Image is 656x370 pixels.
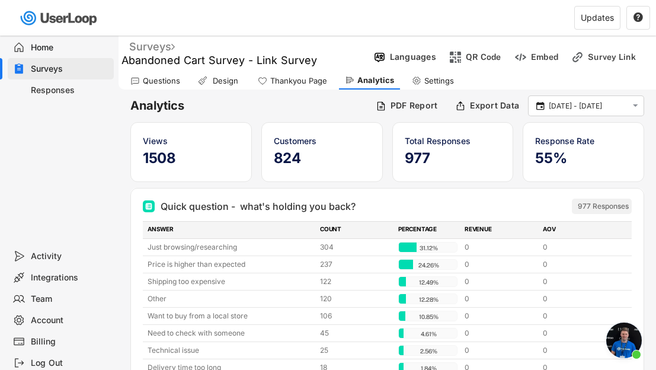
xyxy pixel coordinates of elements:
div: Total Responses [405,135,501,147]
div: 10.85% [401,311,456,322]
h5: 1508 [143,149,239,167]
button:  [535,101,546,111]
div: COUNT [320,225,391,235]
div: 2.56% [401,346,456,356]
div: Design [210,76,240,86]
div: Want to buy from a local store [148,311,313,321]
div: Languages [390,52,436,62]
a: Open chat [606,323,642,358]
img: Multi Select [145,203,152,210]
div: Account [31,315,109,326]
div: 0 [543,328,614,339]
div: Integrations [31,272,109,283]
div: Other [148,294,313,304]
div: 0 [465,345,536,356]
div: Just browsing/researching [148,242,313,253]
div: Surveys [31,63,109,75]
div: Analytics [357,75,394,85]
div: 25 [320,345,391,356]
div: 237 [320,259,391,270]
h5: 55% [535,149,632,167]
div: AOV [543,225,614,235]
div: 0 [465,311,536,321]
div: Team [31,294,109,305]
div: 24.26% [401,260,456,270]
div: Log Out [31,358,109,369]
div: 0 [465,328,536,339]
div: Updates [581,14,614,22]
div: Response Rate [535,135,632,147]
div: 0 [543,294,614,304]
text:  [633,12,643,23]
img: LinkMinor.svg [571,51,584,63]
div: 304 [320,242,391,253]
text:  [633,101,638,111]
div: PERCENTAGE [398,225,457,235]
div: Questions [143,76,180,86]
div: Billing [31,336,109,347]
div: 4.61% [401,328,456,339]
div: ANSWER [148,225,313,235]
div: 977 Responses [578,202,629,211]
div: 12.28% [401,294,456,305]
h5: 824 [274,149,370,167]
div: 45 [320,328,391,339]
div: Embed [531,52,558,62]
div: Thankyou Page [270,76,327,86]
div: Surveys [129,40,175,53]
div: Price is higher than expected [148,259,313,270]
div: 106 [320,311,391,321]
div: QR Code [466,52,501,62]
div: Survey Link [588,52,647,62]
text:  [536,100,545,111]
div: 0 [465,276,536,287]
img: ShopcodesMajor.svg [449,51,462,63]
div: 120 [320,294,391,304]
h6: Analytics [130,98,367,114]
div: Settings [424,76,454,86]
div: REVENUE [465,225,536,235]
div: 0 [543,345,614,356]
input: Select Date Range [549,100,627,112]
img: Language%20Icon.svg [373,51,386,63]
div: 31.12% [401,243,456,253]
img: EmbedMinor.svg [514,51,527,63]
div: 0 [465,294,536,304]
div: 0 [543,242,614,253]
div: Activity [31,251,109,262]
button:  [633,12,644,23]
div: 0 [543,276,614,287]
font: Abandoned Cart Survey - Link Survey [121,54,317,66]
div: 12.49% [401,277,456,288]
div: 0 [465,259,536,270]
div: 0 [465,242,536,253]
div: Quick question - what's holding you back? [161,199,356,213]
div: 0 [543,311,614,321]
div: Views [143,135,239,147]
h5: 977 [405,149,501,167]
div: Home [31,42,109,53]
button:  [630,101,641,111]
div: Need to check with someone [148,328,313,339]
div: Shipping too expensive [148,276,313,287]
img: userloop-logo-01.svg [18,6,101,30]
div: 0 [543,259,614,270]
div: Responses [31,85,109,96]
div: Customers [274,135,370,147]
div: Technical issue [148,345,313,356]
div: PDF Report [391,100,438,111]
div: Export Data [470,100,519,111]
div: 122 [320,276,391,287]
